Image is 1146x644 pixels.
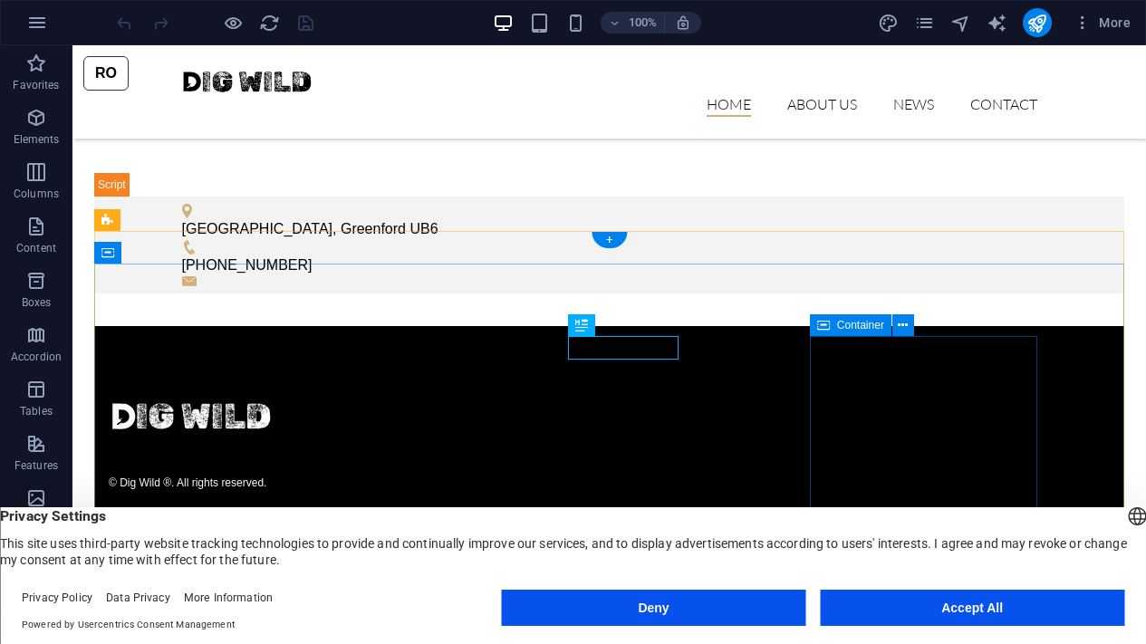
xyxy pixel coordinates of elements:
[22,295,52,310] p: Boxes
[14,187,59,201] p: Columns
[1023,8,1052,37] button: publish
[259,13,280,34] i: Reload page
[601,12,665,34] button: 100%
[837,320,884,331] span: Container
[222,12,244,34] button: Click here to leave preview mode and continue editing
[20,404,53,418] p: Tables
[675,14,691,31] i: On resize automatically adjust zoom level to fit chosen device.
[878,13,899,34] i: Design (Ctrl+Alt+Y)
[14,458,58,473] p: Features
[14,132,60,147] p: Elements
[1074,14,1131,32] span: More
[878,12,900,34] button: design
[987,13,1007,34] i: AI Writer
[914,13,935,34] i: Pages (Ctrl+Alt+S)
[592,232,627,248] div: +
[16,241,56,255] p: Content
[11,350,62,364] p: Accordion
[13,78,59,92] p: Favorites
[950,12,972,34] button: navigator
[987,12,1008,34] button: text_generator
[1026,13,1047,34] i: Publish
[1066,8,1138,37] button: More
[628,12,657,34] h6: 100%
[914,12,936,34] button: pages
[258,12,280,34] button: reload
[950,13,971,34] i: Navigator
